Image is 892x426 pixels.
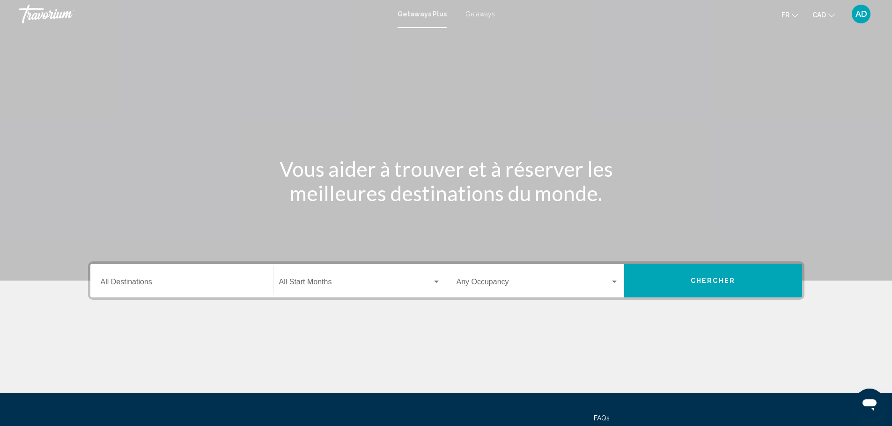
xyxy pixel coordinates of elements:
div: Search widget [90,264,802,297]
span: fr [781,11,789,19]
a: Travorium [19,5,388,23]
a: Getaways [465,10,495,18]
button: Change currency [812,8,835,22]
button: Chercher [624,264,802,297]
button: Change language [781,8,798,22]
iframe: Bouton de lancement de la fenêtre de messagerie [855,389,885,419]
h1: Vous aider à trouver et à réserver les meilleures destinations du monde. [271,157,622,205]
span: AD [855,9,867,19]
a: Getaways Plus [398,10,447,18]
span: CAD [812,11,826,19]
a: FAQs [594,414,610,422]
span: Chercher [691,277,735,285]
button: User Menu [849,4,873,24]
